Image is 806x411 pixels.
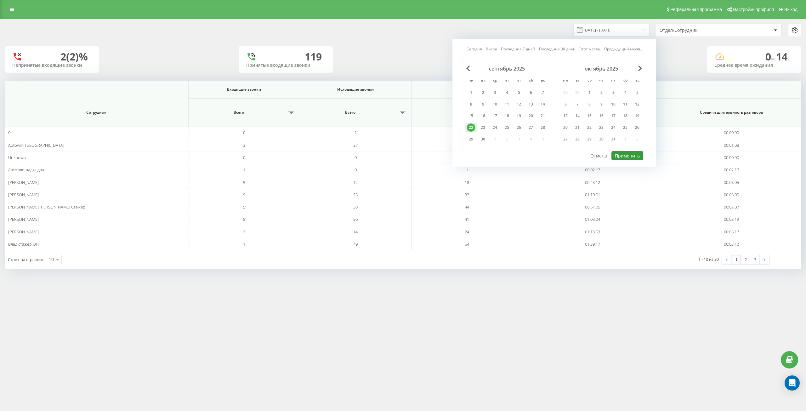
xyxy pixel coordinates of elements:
abbr: суббота [526,76,536,86]
div: вс 19 окт. 2025 г. [631,111,643,121]
span: [PERSON_NAME] [8,229,39,235]
span: 54 [465,241,469,247]
div: пн 20 окт. 2025 г. [559,123,571,132]
div: чт 9 окт. 2025 г. [595,100,607,109]
abbr: суббота [621,76,630,86]
span: 41 [465,216,469,222]
div: пт 17 окт. 2025 г. [607,111,619,121]
div: 14 [539,100,547,108]
div: 2 [597,88,605,97]
div: 25 [621,123,629,132]
span: 38 [353,204,358,210]
abbr: вторник [478,76,488,86]
span: [PERSON_NAME] [8,180,39,185]
div: 15 [467,112,475,120]
div: 26 [633,123,641,132]
div: чт 11 сент. 2025 г. [501,100,513,109]
div: ср 22 окт. 2025 г. [583,123,595,132]
span: Всего [303,110,398,115]
div: пн 15 сент. 2025 г. [465,111,477,121]
div: Отдел/Сотрудник [660,28,735,33]
span: 0 [243,155,245,160]
div: 13 [561,112,570,120]
div: 17 [491,112,499,120]
span: Выход [784,7,797,12]
div: вт 28 окт. 2025 г. [571,134,583,144]
div: сб 11 окт. 2025 г. [619,100,631,109]
span: 14 [353,229,358,235]
span: Влад стажер ОПГ [8,241,41,247]
a: Последние 30 дней [539,46,576,52]
div: пт 5 сент. 2025 г. [513,88,525,97]
a: Предыдущий месяц [604,46,642,52]
td: 00:01:08 [662,139,801,151]
span: 14 [776,50,790,63]
div: октябрь 2025 [559,66,643,72]
span: 44 [465,204,469,210]
div: 26 [515,123,523,132]
div: Непринятые входящие звонки [12,63,92,68]
td: 00:03:05 [662,176,801,188]
div: 15 [585,112,593,120]
div: 11 [503,100,511,108]
div: вт 21 окт. 2025 г. [571,123,583,132]
div: 23 [597,123,605,132]
abbr: воскресенье [538,76,548,86]
div: вс 12 окт. 2025 г. [631,100,643,109]
span: Unknown [8,155,26,160]
div: 12 [633,100,641,108]
div: чт 16 окт. 2025 г. [595,111,607,121]
span: [PERSON_NAME] [8,216,39,222]
div: вс 7 сент. 2025 г. [537,88,549,97]
abbr: воскресенье [633,76,642,86]
abbr: вторник [573,76,582,86]
div: ср 17 сент. 2025 г. [489,111,501,121]
div: сб 25 окт. 2025 г. [619,123,631,132]
span: 37 [353,142,358,148]
div: 3 [491,88,499,97]
div: сб 4 окт. 2025 г. [619,88,631,97]
span: 1 [243,241,245,247]
div: пн 6 окт. 2025 г. [559,100,571,109]
span: 0 [765,50,776,63]
div: 21 [573,123,582,132]
div: 18 [621,112,629,120]
span: [PERSON_NAME] [8,192,39,197]
div: 119 [305,51,322,63]
div: 16 [597,112,605,120]
span: Входящие звонки [197,87,291,92]
div: вт 16 сент. 2025 г. [477,111,489,121]
div: 27 [527,123,535,132]
a: Вчера [486,46,497,52]
div: 28 [573,135,582,143]
div: 29 [467,135,475,143]
div: чт 18 сент. 2025 г. [501,111,513,121]
td: 01:10:51 [523,189,662,201]
div: ср 29 окт. 2025 г. [583,134,595,144]
span: 5 [243,216,245,222]
div: пн 27 окт. 2025 г. [559,134,571,144]
div: 9 [479,100,487,108]
div: 23 [479,123,487,132]
div: 20 [527,112,535,120]
div: пн 22 сент. 2025 г. [465,123,477,132]
div: 5 [633,88,641,97]
span: Реферальная программа [670,7,722,12]
abbr: понедельник [561,76,570,86]
div: 25 [503,123,511,132]
div: 4 [503,88,511,97]
div: пн 13 окт. 2025 г. [559,111,571,121]
div: 18 [503,112,511,120]
abbr: среда [490,76,500,86]
span: 1 [355,130,357,135]
abbr: пятница [609,76,618,86]
div: пт 24 окт. 2025 г. [607,123,619,132]
div: 1 [585,88,593,97]
div: 9 [597,100,605,108]
div: ср 3 сент. 2025 г. [489,88,501,97]
abbr: четверг [502,76,512,86]
div: вт 7 окт. 2025 г. [571,100,583,109]
div: пн 8 сент. 2025 г. [465,100,477,109]
td: 00:43:12 [523,176,662,188]
td: 00:02:17 [523,164,662,176]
